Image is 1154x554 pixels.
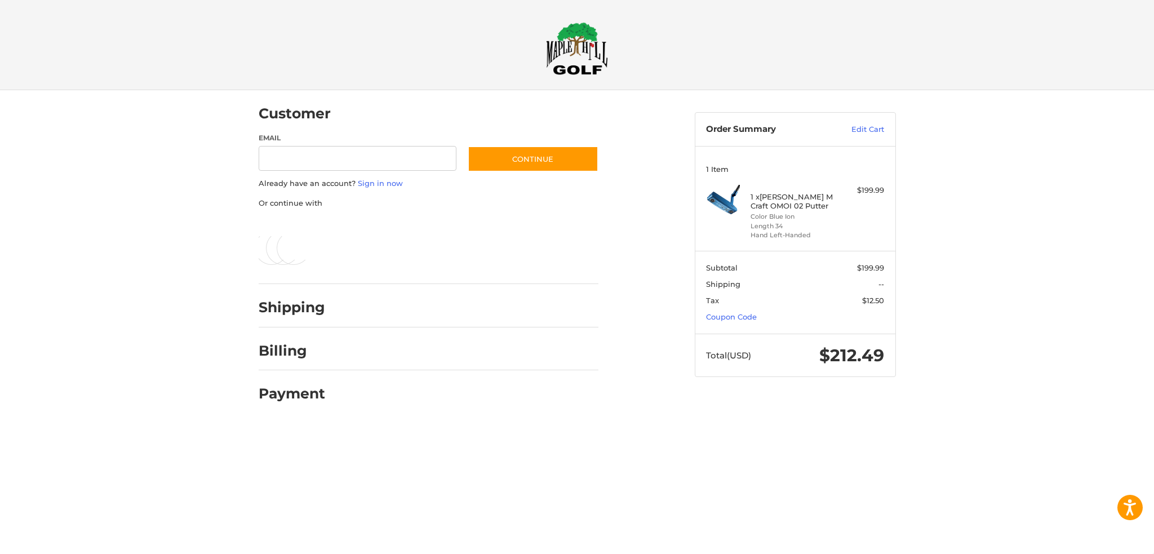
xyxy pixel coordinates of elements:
[259,342,325,360] h2: Billing
[706,124,827,135] h3: Order Summary
[706,350,751,361] span: Total (USD)
[751,192,837,211] h4: 1 x [PERSON_NAME] M Craft OMOI 02 Putter
[878,280,884,289] span: --
[259,198,598,209] p: Or continue with
[857,263,884,272] span: $199.99
[259,299,325,316] h2: Shipping
[259,105,331,122] h2: Customer
[546,22,608,75] img: Maple Hill Golf
[706,280,740,289] span: Shipping
[259,133,457,143] label: Email
[819,345,884,366] span: $212.49
[751,231,837,240] li: Hand Left-Handed
[751,212,837,221] li: Color Blue Ion
[706,165,884,174] h3: 1 Item
[706,312,757,321] a: Coupon Code
[827,124,884,135] a: Edit Cart
[358,179,403,188] a: Sign in now
[751,221,837,231] li: Length 34
[259,385,325,402] h2: Payment
[706,263,738,272] span: Subtotal
[706,296,719,305] span: Tax
[840,185,884,196] div: $199.99
[259,178,598,189] p: Already have an account?
[862,296,884,305] span: $12.50
[468,146,598,172] button: Continue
